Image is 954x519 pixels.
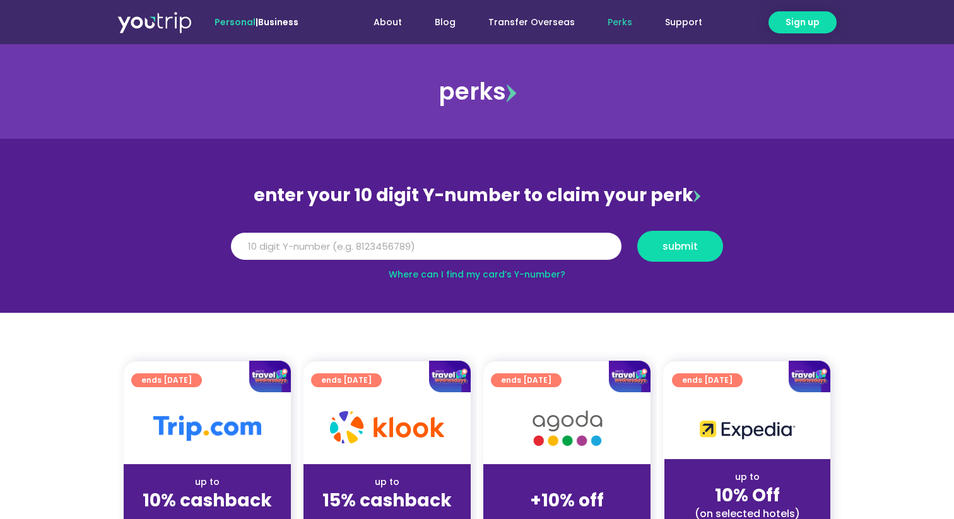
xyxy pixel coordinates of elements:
a: About [357,11,418,34]
span: up to [555,475,579,488]
strong: 15% cashback [322,488,452,513]
a: Sign up [768,11,837,33]
span: Personal [215,16,256,28]
div: up to [134,475,281,489]
div: enter your 10 digit Y-number to claim your perk [225,179,729,212]
a: Blog [418,11,472,34]
strong: +10% off [530,488,604,513]
strong: 10% cashback [143,488,272,513]
a: Where can I find my card’s Y-number? [389,268,565,281]
button: submit [637,231,723,262]
nav: Menu [333,11,719,34]
input: 10 digit Y-number (e.g. 8123456789) [231,233,621,260]
span: | [215,16,298,28]
strong: 10% Off [715,483,780,508]
a: Support [649,11,719,34]
div: up to [674,470,820,484]
div: up to [314,475,461,489]
a: Business [258,16,298,28]
form: Y Number [231,231,723,271]
span: submit [662,242,698,251]
a: Perks [591,11,649,34]
a: Transfer Overseas [472,11,591,34]
span: Sign up [786,16,820,29]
